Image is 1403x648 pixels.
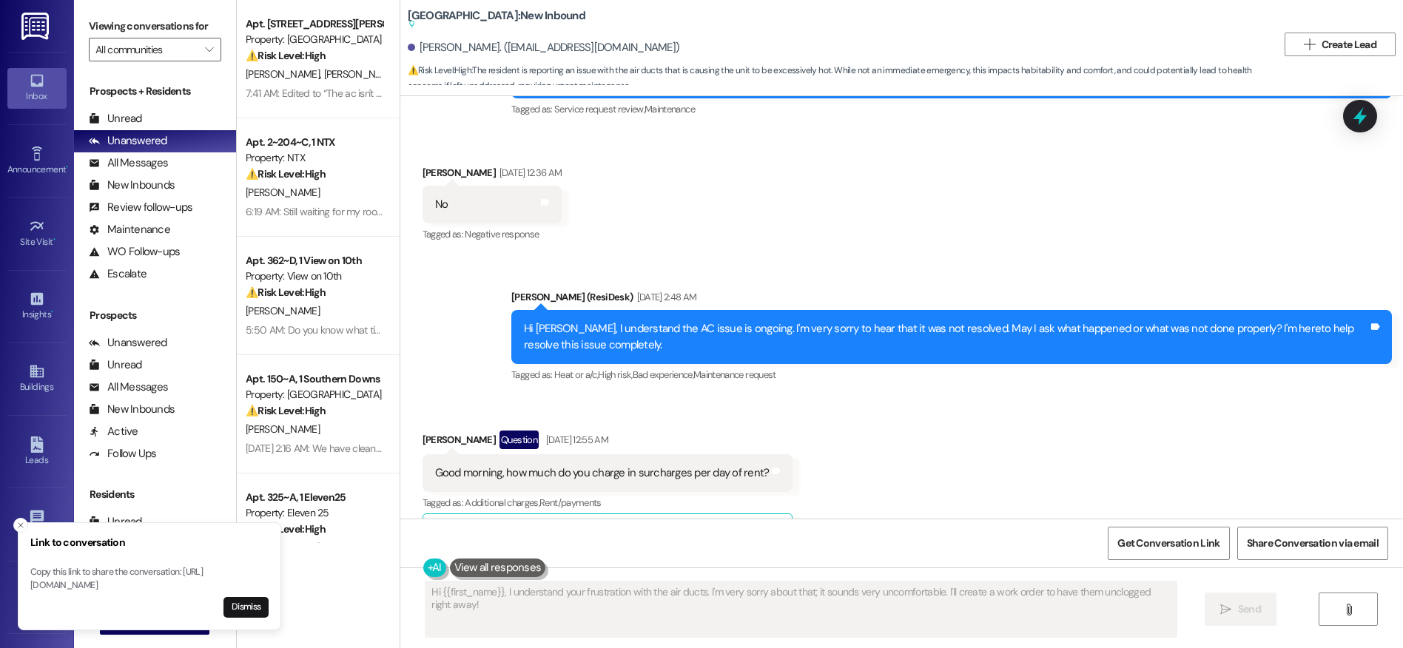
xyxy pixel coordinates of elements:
div: All Messages [89,155,168,171]
div: 6:19 AM: Still waiting for my room ceiling fan to be replaced. The maintenance guy said he will r... [246,205,885,218]
strong: ⚠️ Risk Level: High [246,522,326,536]
i:  [205,44,213,55]
div: Tagged as: [423,492,793,513]
div: New Inbounds [89,402,175,417]
div: Unread [89,111,142,126]
span: Heat or a/c , [554,368,598,381]
div: Property: [GEOGRAPHIC_DATA] [246,387,383,402]
div: Unanswered [89,133,167,149]
div: Apt. 2~204~C, 1 NTX [246,135,383,150]
span: [PERSON_NAME] [246,304,320,317]
div: [DATE] 12:55 AM [542,432,608,448]
span: Share Conversation via email [1247,536,1379,551]
span: Additional charges , [465,496,539,509]
div: 7:41 AM: Edited to “The ac isn't working and needs to be fixed. It's hot as an oven in my apartme... [246,87,666,100]
span: Bad experience , [633,368,693,381]
div: Property: View on 10th [246,269,383,284]
div: Property: [GEOGRAPHIC_DATA] [246,32,383,47]
button: Dismiss [223,597,269,618]
div: Good morning, how much do you charge in surcharges per day of rent? [435,465,770,481]
img: ResiDesk Logo [21,13,52,40]
a: Account [7,577,67,617]
div: Tagged as: [423,223,562,245]
div: Hi [PERSON_NAME], I understand the AC issue is ongoing. I'm very sorry to hear that it was not re... [524,321,1368,353]
strong: ⚠️ Risk Level: High [246,167,326,180]
span: : The resident is reporting an issue with the air ducts that is causing the unit to be excessivel... [408,63,1277,95]
div: Apt. 325~A, 1 Eleven25 [246,490,383,505]
div: [PERSON_NAME]. ([EMAIL_ADDRESS][DOMAIN_NAME]) [408,40,680,55]
strong: ⚠️ Risk Level: High [246,286,326,299]
span: Maintenance [645,103,695,115]
i:  [1343,604,1354,615]
p: Copy this link to share the conversation: [URL][DOMAIN_NAME] [30,566,269,592]
span: [PERSON_NAME] [246,67,324,81]
span: [PERSON_NAME] [246,422,320,436]
div: Prospects [74,308,236,323]
span: [PERSON_NAME] [323,67,397,81]
span: Create Lead [1322,37,1376,53]
div: Question [499,431,539,449]
input: All communities [95,38,198,61]
div: [PERSON_NAME] (ResiDesk) [511,289,1392,310]
div: Unanswered [89,335,167,351]
div: Residents [74,487,236,502]
i:  [1304,38,1315,50]
i:  [1220,604,1231,615]
textarea: Hi {{first_name}}, I understand your frustration with the air ducts. I'm very sorry about that; i... [425,581,1177,637]
div: Review follow-ups [89,200,192,215]
strong: ⚠️ Risk Level: High [408,64,471,76]
span: • [51,307,53,317]
a: Templates • [7,504,67,544]
a: Buildings [7,359,67,399]
button: Send [1205,593,1276,626]
a: Leads [7,432,67,472]
span: Maintenance request [693,368,776,381]
span: [PERSON_NAME] [246,541,320,554]
strong: ⚠️ Risk Level: High [246,49,326,62]
div: All Messages [89,379,168,395]
b: [GEOGRAPHIC_DATA]: New Inbound [408,8,585,33]
div: Escalate [89,266,147,282]
div: Apt. 150~A, 1 Southern Downs [246,371,383,387]
span: [PERSON_NAME] [246,186,320,199]
div: Active [89,424,138,439]
button: Close toast [13,518,28,533]
div: Apt. 362~D, 1 View on 10th [246,253,383,269]
div: No [435,197,448,212]
h3: Link to conversation [30,535,269,550]
span: Service request review , [554,103,645,115]
button: Get Conversation Link [1108,527,1229,560]
div: Prospects + Residents [74,84,236,99]
div: New Inbounds [89,178,175,193]
a: Inbox [7,68,67,108]
div: Tagged as: [511,364,1392,385]
button: Create Lead [1285,33,1396,56]
span: Get Conversation Link [1117,536,1219,551]
span: • [53,234,55,245]
div: Tagged as: [511,98,1392,120]
div: WO Follow-ups [89,244,180,260]
div: Property: Eleven 25 [246,505,383,521]
div: [DATE] 12:36 AM [496,165,562,180]
div: [PERSON_NAME] [423,431,793,454]
a: Insights • [7,286,67,326]
div: [DATE] 2:48 AM [633,289,697,305]
div: [PERSON_NAME] [423,165,562,186]
span: Rent/payments [539,496,602,509]
div: 5:50 AM: Do you know what time they are confirmed for? [246,323,492,337]
div: Apt. [STREET_ADDRESS][PERSON_NAME] [246,16,383,32]
a: Site Visit • [7,214,67,254]
div: Unread [89,357,142,373]
span: • [66,162,68,172]
strong: ⚠️ Risk Level: High [246,404,326,417]
span: High risk , [598,368,633,381]
div: Maintenance [89,222,170,237]
span: Send [1238,601,1261,617]
label: Viewing conversations for [89,15,221,38]
div: Follow Ups [89,446,157,462]
div: Property: NTX [246,150,383,166]
span: Negative response [465,228,539,240]
button: Share Conversation via email [1237,527,1388,560]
